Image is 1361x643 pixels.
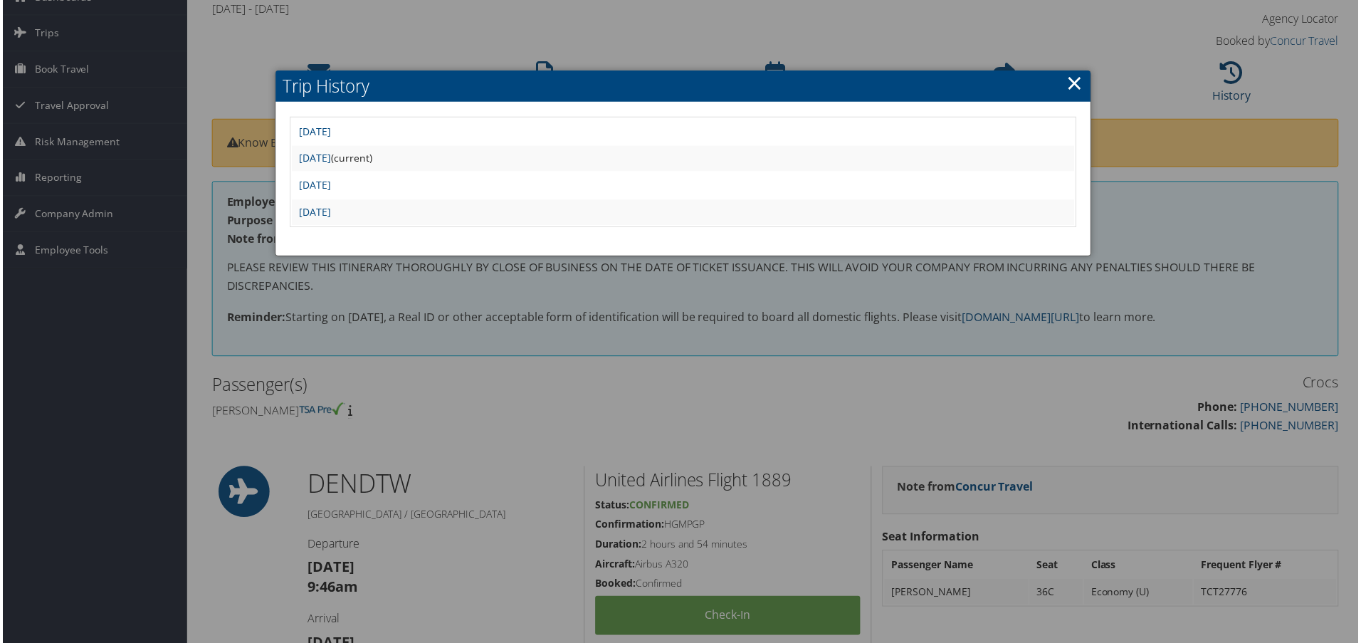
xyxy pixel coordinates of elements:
[298,207,330,220] a: [DATE]
[298,152,330,166] a: [DATE]
[298,179,330,193] a: [DATE]
[298,125,330,139] a: [DATE]
[274,71,1093,103] h2: Trip History
[290,147,1076,172] td: (current)
[1068,69,1085,98] a: ×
